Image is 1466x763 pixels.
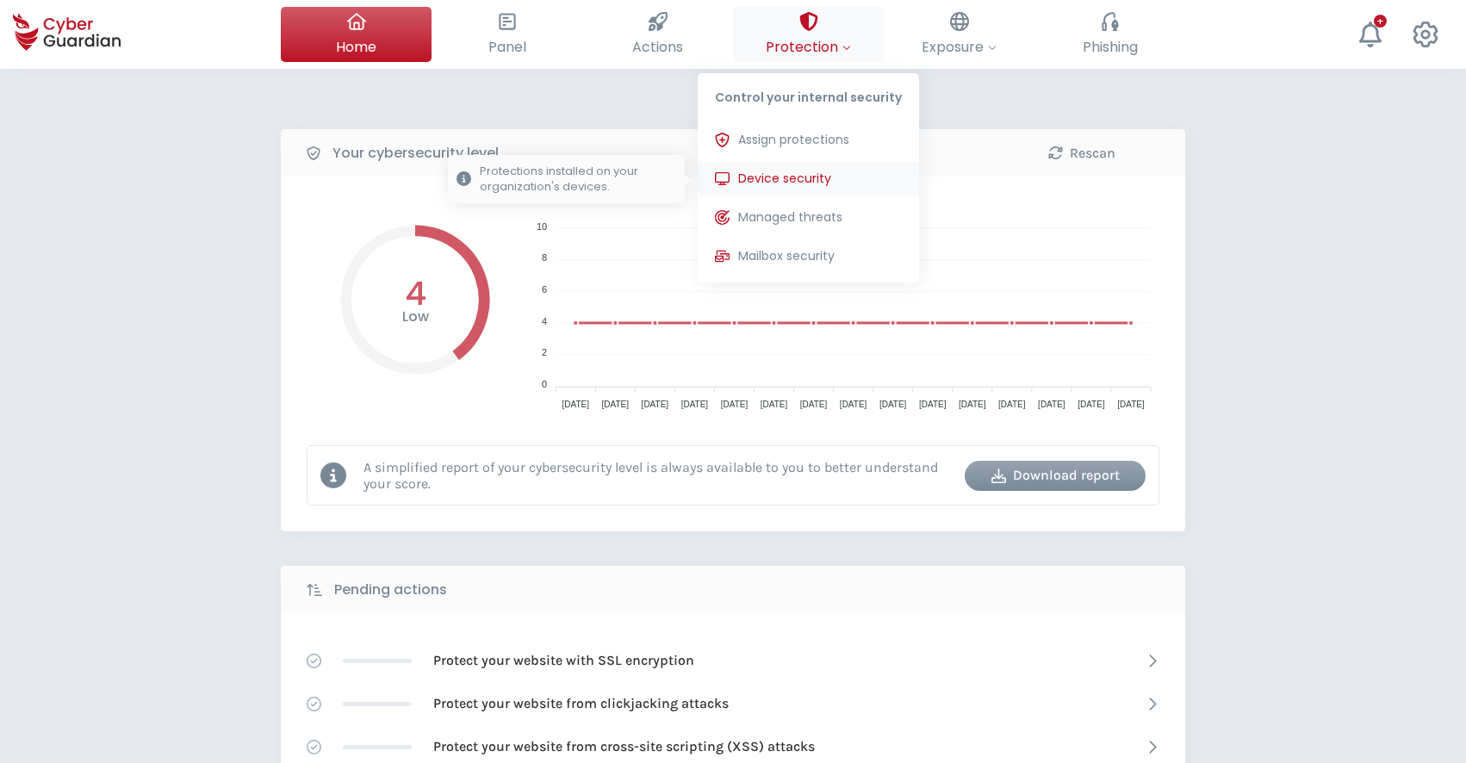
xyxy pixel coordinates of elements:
[1374,15,1387,28] div: +
[1117,400,1145,409] tspan: [DATE]
[602,400,630,409] tspan: [DATE]
[281,7,432,62] button: Home
[919,400,947,409] tspan: [DATE]
[840,400,867,409] tspan: [DATE]
[698,123,919,158] button: Assign protections
[1078,400,1105,409] tspan: [DATE]
[681,400,709,409] tspan: [DATE]
[738,247,835,265] span: Mailbox security
[761,400,788,409] tspan: [DATE]
[698,162,919,196] button: Device securityProtections installed on your organization's devices.
[582,7,733,62] button: Actions
[642,400,669,409] tspan: [DATE]
[884,7,1034,62] button: Exposure
[542,284,547,295] tspan: 6
[738,131,849,149] span: Assign protections
[1038,400,1065,409] tspan: [DATE]
[542,252,547,263] tspan: 8
[336,36,376,58] span: Home
[965,461,1146,491] button: Download report
[721,400,749,409] tspan: [DATE]
[433,694,729,713] p: Protect your website from clickjacking attacks
[542,316,547,326] tspan: 4
[1004,143,1159,164] div: Rescan
[537,221,547,232] tspan: 10
[800,400,828,409] tspan: [DATE]
[433,651,694,670] p: Protect your website with SSL encryption
[978,465,1133,486] div: Download report
[738,170,831,188] span: Device security
[542,379,547,389] tspan: 0
[480,164,676,195] p: Protections installed on your organization's devices.
[698,201,919,235] button: Managed threats
[998,400,1026,409] tspan: [DATE]
[433,737,815,756] p: Protect your website from cross-site scripting (XSS) attacks
[922,36,997,58] span: Exposure
[1034,7,1185,62] button: Phishing
[879,400,907,409] tspan: [DATE]
[698,73,919,115] p: Control your internal security
[542,347,547,357] tspan: 2
[766,36,851,58] span: Protection
[332,143,499,164] b: Your cybersecurity level
[698,239,919,274] button: Mailbox security
[738,208,842,226] span: Managed threats
[488,36,526,58] span: Panel
[432,7,582,62] button: Panel
[632,36,683,58] span: Actions
[363,459,952,492] p: A simplified report of your cybersecurity level is always available to you to better understand y...
[991,138,1172,168] button: Rescan
[334,580,447,600] b: Pending actions
[733,7,884,62] button: ProtectionControl your internal securityAssign protectionsDevice securityProtections installed on...
[1083,36,1138,58] span: Phishing
[562,400,590,409] tspan: [DATE]
[959,400,986,409] tspan: [DATE]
